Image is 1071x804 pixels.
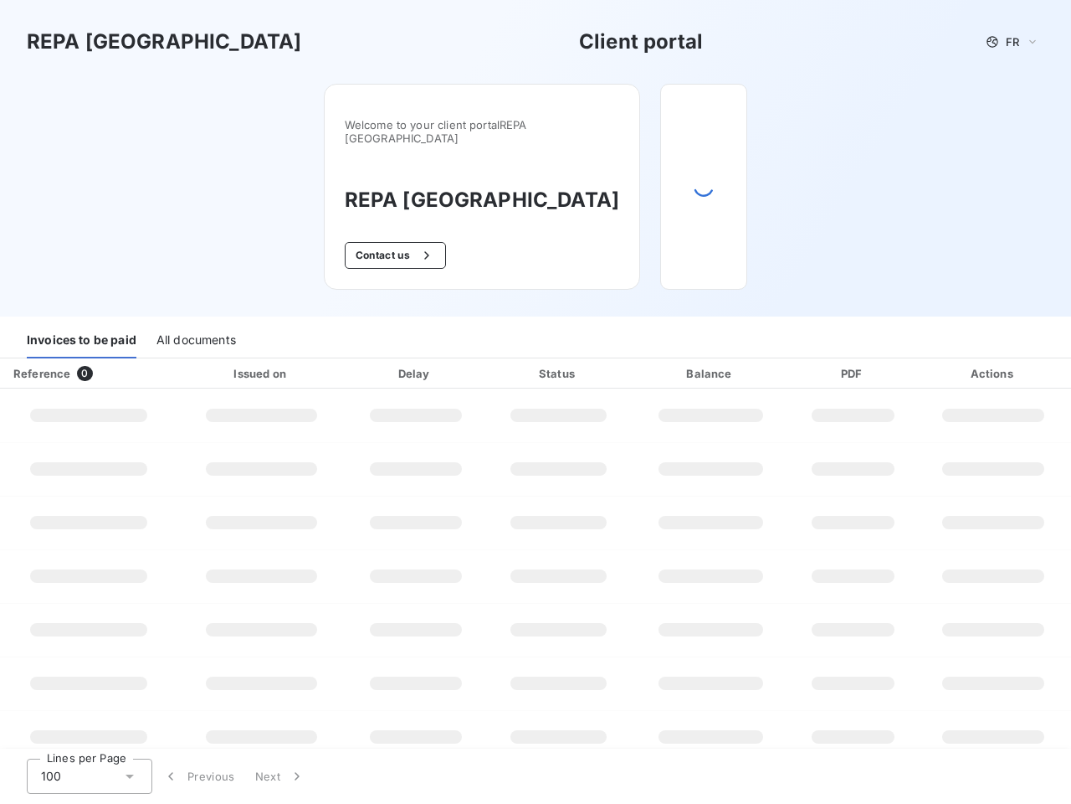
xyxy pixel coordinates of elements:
span: 0 [77,366,92,381]
span: Welcome to your client portal REPA [GEOGRAPHIC_DATA] [345,118,619,145]
div: Balance [635,365,787,382]
h3: REPA [GEOGRAPHIC_DATA] [27,27,301,57]
button: Contact us [345,242,446,269]
div: Actions [919,365,1068,382]
h3: REPA [GEOGRAPHIC_DATA] [345,185,619,215]
h3: Client portal [579,27,703,57]
span: FR [1006,35,1019,49]
div: Invoices to be paid [27,323,136,358]
div: All documents [156,323,236,358]
div: Status [489,365,628,382]
div: Issued on [181,365,342,382]
button: Previous [152,759,245,794]
div: Delay [349,365,482,382]
button: Next [245,759,315,794]
div: Reference [13,367,70,380]
div: PDF [793,365,912,382]
span: 100 [41,768,61,785]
